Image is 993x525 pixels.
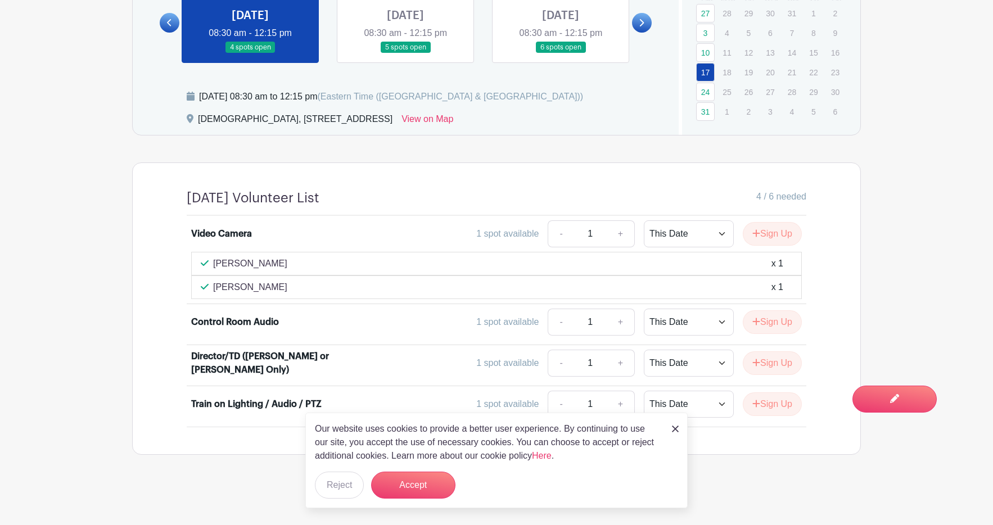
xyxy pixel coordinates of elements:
a: 10 [696,43,715,62]
div: Train on Lighting / Audio / PTZ [191,397,322,411]
a: - [548,309,574,336]
button: Sign Up [743,310,802,334]
button: Sign Up [743,392,802,416]
a: View on Map [401,112,453,130]
p: 31 [783,4,801,22]
button: Sign Up [743,351,802,375]
div: Control Room Audio [191,315,279,329]
a: - [548,350,574,377]
p: 6 [826,103,845,120]
p: 26 [739,83,758,101]
div: 1 spot available [476,315,539,329]
p: 14 [783,44,801,61]
a: - [548,220,574,247]
p: 3 [761,103,779,120]
button: Sign Up [743,222,802,246]
img: close_button-5f87c8562297e5c2d7936805f587ecaba9071eb48480494691a3f1689db116b3.svg [672,426,679,432]
div: 1 spot available [476,356,539,370]
div: 1 spot available [476,397,539,411]
p: Our website uses cookies to provide a better user experience. By continuing to use our site, you ... [315,422,660,463]
a: - [548,391,574,418]
p: 20 [761,64,779,81]
h4: [DATE] Volunteer List [187,190,319,206]
p: 22 [804,64,823,81]
p: 18 [717,64,736,81]
p: 12 [739,44,758,61]
a: 17 [696,63,715,82]
a: 3 [696,24,715,42]
p: 13 [761,44,779,61]
p: 6 [761,24,779,42]
p: 30 [761,4,779,22]
div: Video Camera [191,227,252,241]
span: (Eastern Time ([GEOGRAPHIC_DATA] & [GEOGRAPHIC_DATA])) [317,92,583,101]
p: 8 [804,24,823,42]
p: 1 [804,4,823,22]
a: 24 [696,83,715,101]
p: 27 [761,83,779,101]
span: 4 / 6 needed [756,190,806,203]
p: 15 [804,44,823,61]
div: [DEMOGRAPHIC_DATA], [STREET_ADDRESS] [198,112,392,130]
p: 5 [804,103,823,120]
p: 19 [739,64,758,81]
p: 16 [826,44,845,61]
p: 23 [826,64,845,81]
div: Director/TD ([PERSON_NAME] or [PERSON_NAME] Only) [191,350,331,377]
p: 11 [717,44,736,61]
div: x 1 [771,280,783,294]
p: 4 [717,24,736,42]
p: [PERSON_NAME] [213,280,287,294]
a: + [607,220,635,247]
a: 27 [696,4,715,22]
div: 1 spot available [476,227,539,241]
a: + [607,391,635,418]
a: + [607,350,635,377]
p: 2 [739,103,758,120]
p: 4 [783,103,801,120]
button: Accept [371,472,455,499]
p: 29 [804,83,823,101]
p: 1 [717,103,736,120]
p: 9 [826,24,845,42]
p: 21 [783,64,801,81]
a: 31 [696,102,715,121]
p: 2 [826,4,845,22]
p: 7 [783,24,801,42]
p: 28 [717,4,736,22]
p: 5 [739,24,758,42]
div: [DATE] 08:30 am to 12:15 pm [199,90,583,103]
p: 28 [783,83,801,101]
a: Here [532,451,552,460]
p: 30 [826,83,845,101]
button: Reject [315,472,364,499]
p: [PERSON_NAME] [213,257,287,270]
p: 25 [717,83,736,101]
p: 29 [739,4,758,22]
div: x 1 [771,257,783,270]
a: + [607,309,635,336]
